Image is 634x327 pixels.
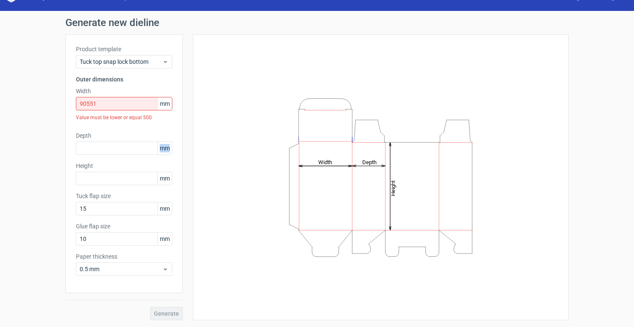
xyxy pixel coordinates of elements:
span: mm [157,172,172,185]
label: Height [76,162,172,170]
div: Value must be lower or equal 500 [76,110,172,125]
label: Depth [76,131,172,140]
span: mm [157,202,172,215]
label: Product template [76,45,172,53]
tspan: Width [318,159,332,165]
span: Tuck top snap lock bottom [80,58,162,66]
label: Width [76,87,172,95]
span: mm [157,142,172,154]
label: Tuck flap size [76,192,172,200]
h1: Generate new dieline [65,18,569,28]
label: Paper thickness [76,252,172,261]
label: Glue flap size [76,222,172,230]
span: 0.5 mm [80,265,162,273]
span: mm [157,233,172,245]
h3: Outer dimensions [76,75,172,84]
tspan: Height [390,180,396,196]
span: mm [157,97,172,110]
tspan: Depth [362,159,377,165]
